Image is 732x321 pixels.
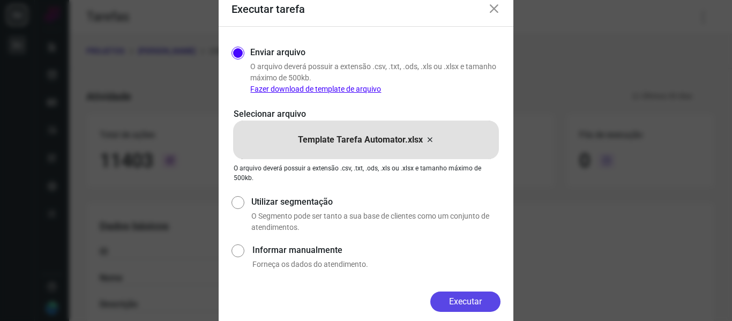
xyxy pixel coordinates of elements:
p: O arquivo deverá possuir a extensão .csv, .txt, .ods, .xls ou .xlsx e tamanho máximo de 500kb. [234,163,498,183]
p: Forneça os dados do atendimento. [252,259,501,270]
label: Informar manualmente [252,244,501,257]
a: Fazer download de template de arquivo [250,85,381,93]
button: Executar [430,292,501,312]
h3: Executar tarefa [231,3,305,16]
p: O Segmento pode ser tanto a sua base de clientes como um conjunto de atendimentos. [251,211,501,233]
label: Enviar arquivo [250,46,305,59]
p: Selecionar arquivo [234,108,498,121]
p: O arquivo deverá possuir a extensão .csv, .txt, .ods, .xls ou .xlsx e tamanho máximo de 500kb. [250,61,501,95]
label: Utilizar segmentação [251,196,501,208]
p: Template Tarefa Automator.xlsx [298,133,423,146]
